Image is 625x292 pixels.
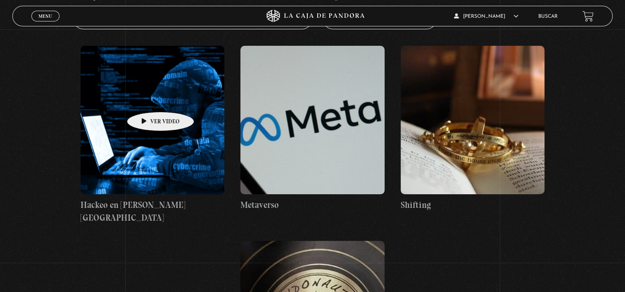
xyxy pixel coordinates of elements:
h4: Shifting [401,198,545,212]
a: View your shopping cart [582,11,594,22]
span: Menu [38,14,52,19]
h4: Metaverso [240,198,385,212]
span: Cerrar [36,21,55,26]
a: Shifting [401,46,545,212]
a: Hackeo en [PERSON_NAME][GEOGRAPHIC_DATA] [81,46,225,224]
a: Metaverso [240,46,385,212]
span: [PERSON_NAME] [454,14,518,19]
h4: Hackeo en [PERSON_NAME][GEOGRAPHIC_DATA] [81,198,225,224]
a: Buscar [538,14,558,19]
